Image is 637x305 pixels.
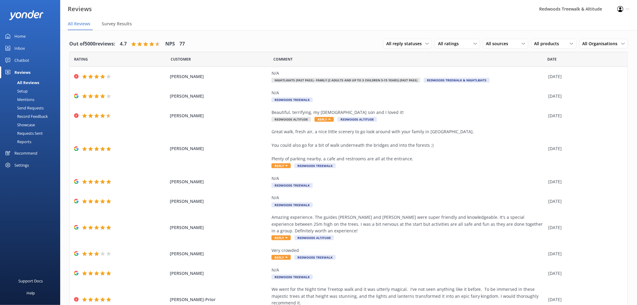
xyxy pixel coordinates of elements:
div: Settings [14,159,29,171]
div: [DATE] [548,112,620,119]
div: N/A [272,267,545,273]
a: Record Feedback [4,112,60,121]
span: Reply [272,255,291,260]
div: N/A [272,90,545,96]
span: Date [548,56,557,62]
div: Help [26,287,35,299]
span: Redwoods Treewalk [294,255,336,260]
div: N/A [272,70,545,77]
div: N/A [272,175,545,182]
span: All products [534,40,563,47]
div: [DATE] [548,73,620,80]
div: Very crowded [272,247,545,254]
span: Redwoods Altitude [294,235,334,240]
a: Requests Sent [4,129,60,137]
div: Beautiful, terrifying, my [DEMOGRAPHIC_DATA] son and I loved it! [272,109,545,116]
div: Amazing experience. The guides [PERSON_NAME] and [PERSON_NAME] were super friendly and knowledgea... [272,214,545,234]
span: [PERSON_NAME] [170,250,269,257]
span: Reply [272,163,291,168]
div: [DATE] [548,93,620,99]
div: Mentions [4,95,34,104]
div: [DATE] [548,178,620,185]
span: [PERSON_NAME] [170,224,269,231]
div: [DATE] [548,224,620,231]
span: Redwoods Treewalk [272,275,313,279]
h4: Out of 5000 reviews: [69,40,115,48]
div: Reports [4,137,31,146]
span: Redwoods Treewalk [272,203,313,207]
a: Send Requests [4,104,60,112]
a: Showcase [4,121,60,129]
span: Date [171,56,191,62]
span: Question [274,56,293,62]
h3: Reviews [68,4,92,14]
div: Great walk, fresh air, a nice little scenery to go look around with your family in [GEOGRAPHIC_DA... [272,128,545,162]
span: [PERSON_NAME] [170,112,269,119]
div: [DATE] [548,198,620,205]
span: All Organisations [583,40,621,47]
span: [PERSON_NAME]-Prior [170,296,269,303]
span: Survey Results [102,21,132,27]
div: All Reviews [4,78,39,87]
div: Record Feedback [4,112,48,121]
span: Redwoods Altitude [337,117,377,122]
div: Send Requests [4,104,44,112]
div: Requests Sent [4,129,43,137]
span: All reply statuses [386,40,425,47]
div: [DATE] [548,250,620,257]
span: [PERSON_NAME] [170,198,269,205]
a: Setup [4,87,60,95]
span: [PERSON_NAME] [170,178,269,185]
span: Redwoods Altitude [272,117,311,122]
div: N/A [272,194,545,201]
span: Redwoods Treewalk & Nightlights [424,78,490,83]
div: Recommend [14,147,37,159]
div: [DATE] [548,145,620,152]
div: Home [14,30,26,42]
div: Chatbot [14,54,29,66]
span: Nightlights (Fast Pass) - Family (2 Adults and up to 3 Children 5-15 years) (Fast Pass) [272,78,420,83]
h4: 4.7 [120,40,127,48]
div: Inbox [14,42,25,54]
div: Showcase [4,121,35,129]
span: Redwoods Treewalk [294,163,336,168]
h4: 77 [179,40,185,48]
div: Setup [4,87,28,95]
span: All sources [486,40,512,47]
span: [PERSON_NAME] [170,93,269,99]
span: Reply [315,117,334,122]
div: Support Docs [19,275,43,287]
a: All Reviews [4,78,60,87]
a: Reports [4,137,60,146]
span: Reply [272,235,291,240]
img: yonder-white-logo.png [9,10,44,20]
span: Redwoods Treewalk [272,97,313,102]
div: [DATE] [548,270,620,277]
h4: NPS [165,40,175,48]
span: [PERSON_NAME] [170,145,269,152]
a: Mentions [4,95,60,104]
span: Redwoods Treewalk [272,183,313,188]
div: Reviews [14,66,30,78]
span: All Reviews [68,21,90,27]
div: [DATE] [548,296,620,303]
span: Date [74,56,88,62]
span: All ratings [438,40,462,47]
span: [PERSON_NAME] [170,270,269,277]
span: [PERSON_NAME] [170,73,269,80]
